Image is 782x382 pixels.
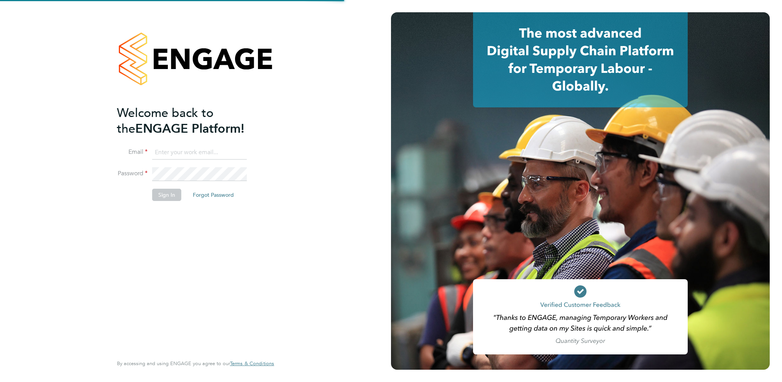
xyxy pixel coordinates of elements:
[152,189,181,201] button: Sign In
[117,105,266,137] h2: ENGAGE Platform!
[187,189,240,201] button: Forgot Password
[117,360,274,367] span: By accessing and using ENGAGE you agree to our
[230,361,274,367] a: Terms & Conditions
[117,148,148,156] label: Email
[152,146,247,160] input: Enter your work email...
[117,105,214,136] span: Welcome back to the
[117,170,148,178] label: Password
